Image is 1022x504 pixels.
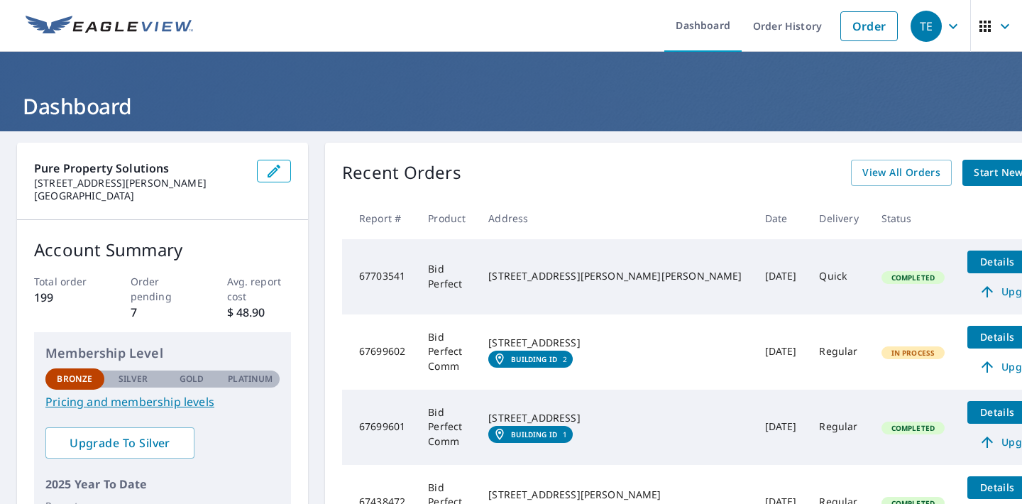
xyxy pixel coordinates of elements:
[342,197,417,239] th: Report #
[17,92,1005,121] h1: Dashboard
[754,239,808,314] td: [DATE]
[342,390,417,465] td: 67699601
[227,304,292,321] p: $ 48.90
[754,390,808,465] td: [DATE]
[976,255,1018,268] span: Details
[34,160,246,177] p: Pure Property Solutions
[45,344,280,363] p: Membership Level
[477,197,753,239] th: Address
[808,197,869,239] th: Delivery
[180,373,204,385] p: Gold
[976,330,1018,344] span: Details
[228,373,273,385] p: Platinum
[808,314,869,390] td: Regular
[883,348,944,358] span: In Process
[417,390,477,465] td: Bid Perfect Comm
[488,426,573,443] a: Building ID1
[417,239,477,314] td: Bid Perfect
[976,481,1018,494] span: Details
[45,393,280,410] a: Pricing and membership levels
[34,177,246,190] p: [STREET_ADDRESS][PERSON_NAME]
[45,476,280,493] p: 2025 Year To Date
[488,488,742,502] div: [STREET_ADDRESS][PERSON_NAME]
[870,197,957,239] th: Status
[34,237,291,263] p: Account Summary
[511,355,557,363] em: Building ID
[131,274,195,304] p: Order pending
[119,373,148,385] p: Silver
[57,435,183,451] span: Upgrade To Silver
[840,11,898,41] a: Order
[34,190,246,202] p: [GEOGRAPHIC_DATA]
[488,411,742,425] div: [STREET_ADDRESS]
[342,160,461,186] p: Recent Orders
[862,164,940,182] span: View All Orders
[488,336,742,350] div: [STREET_ADDRESS]
[131,304,195,321] p: 7
[976,405,1018,419] span: Details
[488,269,742,283] div: [STREET_ADDRESS][PERSON_NAME][PERSON_NAME]
[911,11,942,42] div: TE
[26,16,193,37] img: EV Logo
[488,351,573,368] a: Building ID2
[57,373,92,385] p: Bronze
[227,274,292,304] p: Avg. report cost
[851,160,952,186] a: View All Orders
[511,430,557,439] em: Building ID
[883,423,943,433] span: Completed
[417,197,477,239] th: Product
[883,273,943,283] span: Completed
[417,314,477,390] td: Bid Perfect Comm
[342,239,417,314] td: 67703541
[34,274,99,289] p: Total order
[754,314,808,390] td: [DATE]
[808,390,869,465] td: Regular
[45,427,194,459] a: Upgrade To Silver
[808,239,869,314] td: Quick
[342,314,417,390] td: 67699602
[34,289,99,306] p: 199
[754,197,808,239] th: Date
